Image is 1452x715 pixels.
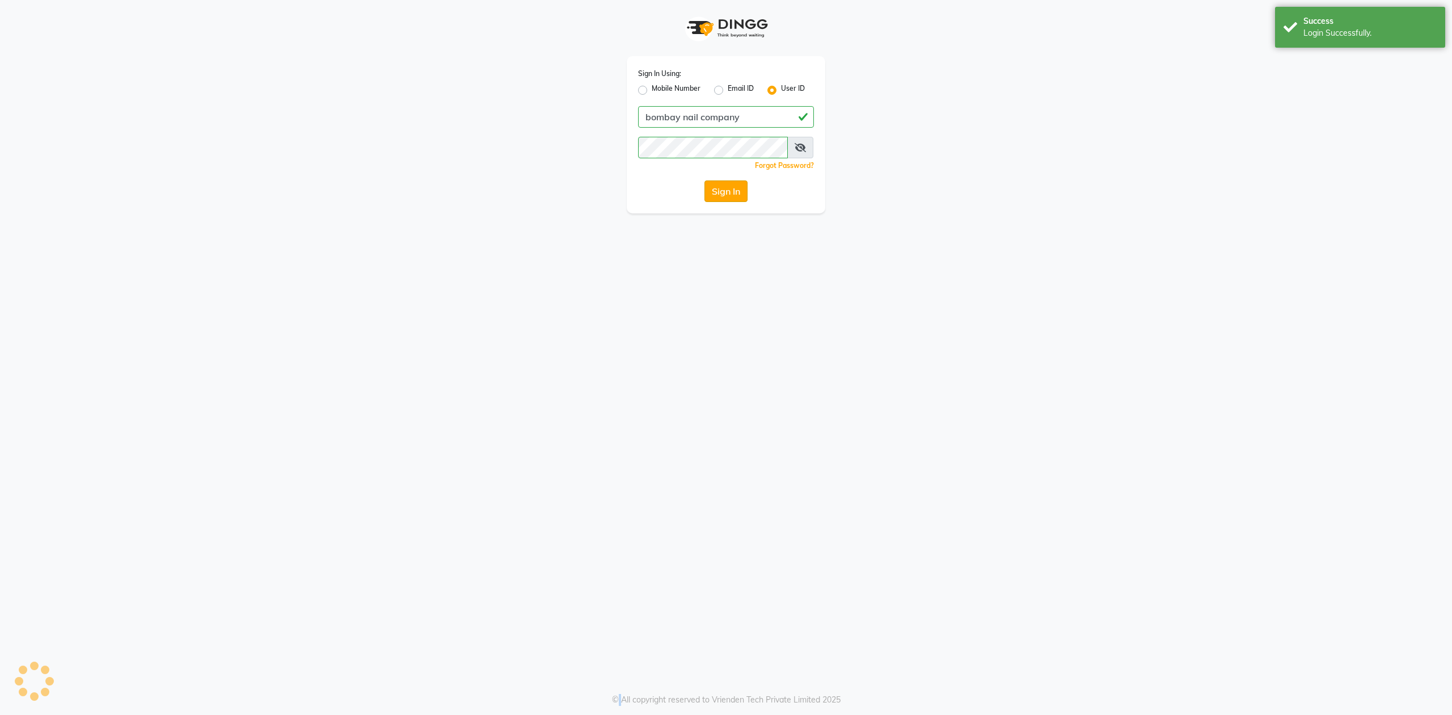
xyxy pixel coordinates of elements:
label: Email ID [728,83,754,97]
label: User ID [781,83,805,97]
div: Login Successfully. [1303,27,1437,39]
a: Forgot Password? [755,161,814,170]
img: logo1.svg [681,11,771,45]
button: Sign In [704,180,748,202]
label: Mobile Number [652,83,700,97]
input: Username [638,137,788,158]
label: Sign In Using: [638,69,681,79]
div: Success [1303,15,1437,27]
input: Username [638,106,814,128]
